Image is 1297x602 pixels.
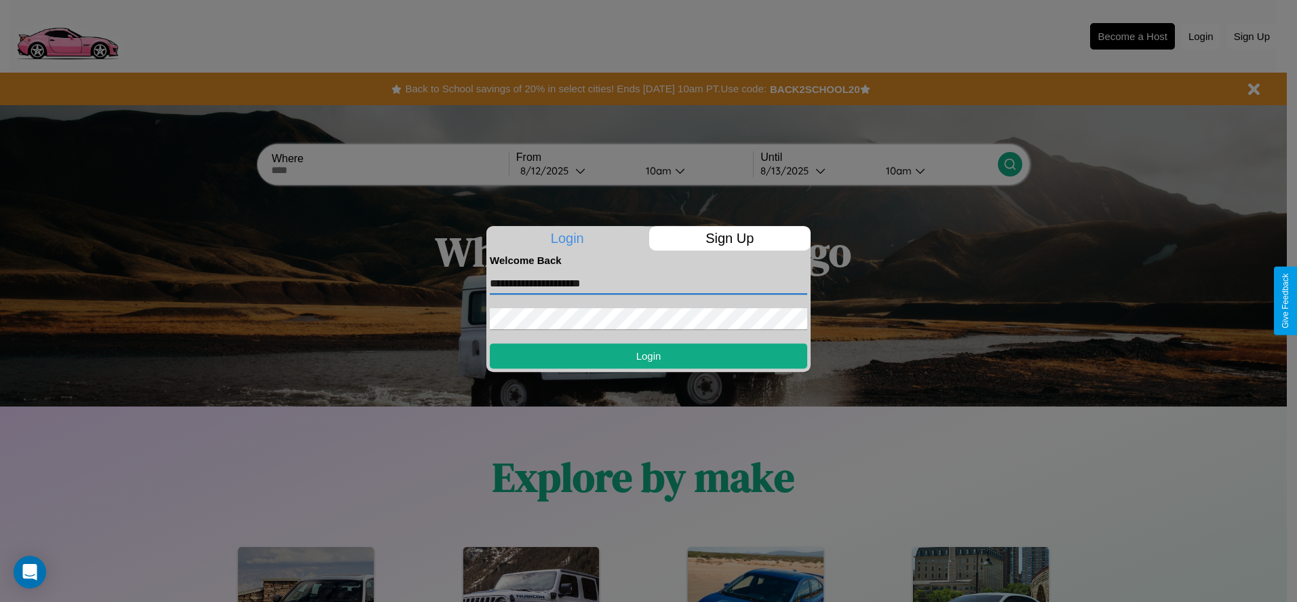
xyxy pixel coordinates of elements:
[490,343,807,369] button: Login
[486,226,648,250] p: Login
[649,226,811,250] p: Sign Up
[14,556,46,588] div: Open Intercom Messenger
[490,255,807,266] h4: Welcome Back
[1281,274,1290,328] div: Give Feedback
